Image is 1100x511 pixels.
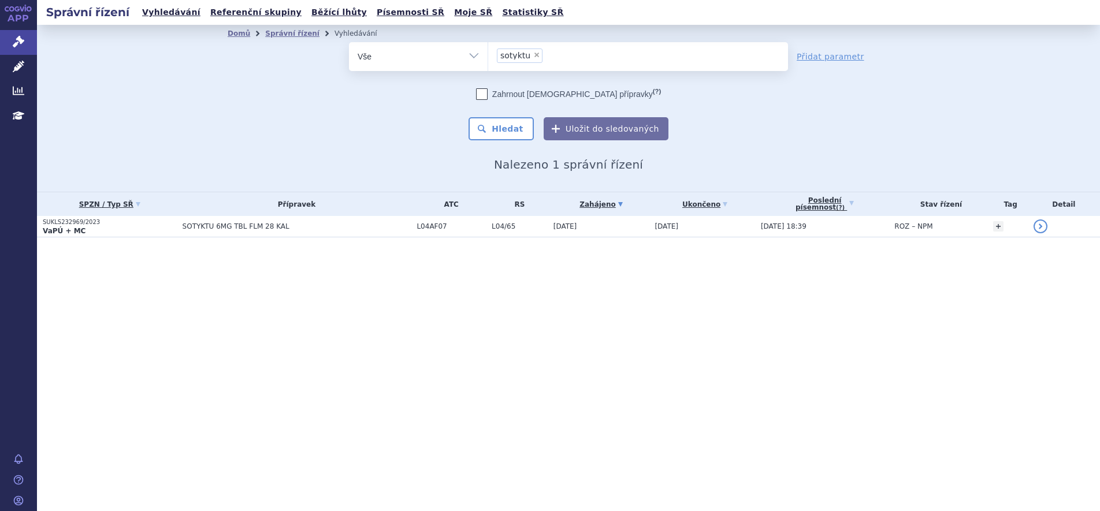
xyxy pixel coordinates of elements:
[494,158,643,171] span: Nalezeno 1 správní řízení
[761,192,889,216] a: Poslednípísemnost(?)
[797,51,864,62] a: Přidat parametr
[43,227,86,235] strong: VaPÚ + MC
[987,192,1027,216] th: Tag
[1028,192,1100,216] th: Detail
[43,196,177,212] a: SPZN / Typ SŘ
[500,51,530,59] span: sotyktu
[655,196,755,212] a: Ukončeno
[335,25,392,42] li: Vyhledávání
[177,192,411,216] th: Přípravek
[308,5,370,20] a: Běžící lhůty
[37,4,139,20] h2: Správní řízení
[553,222,577,230] span: [DATE]
[451,5,496,20] a: Moje SŘ
[486,192,548,216] th: RS
[469,117,534,140] button: Hledat
[889,192,987,216] th: Stav řízení
[499,5,567,20] a: Statistiky SŘ
[207,5,305,20] a: Referenční skupiny
[553,196,649,212] a: Zahájeno
[653,88,661,95] abbr: (?)
[492,222,548,230] span: L04/65
[265,29,319,38] a: Správní řízení
[993,221,1004,232] a: +
[228,29,250,38] a: Domů
[836,204,845,211] abbr: (?)
[894,222,932,230] span: ROZ – NPM
[417,222,486,230] span: L04AF07
[1034,219,1047,233] a: detail
[411,192,486,216] th: ATC
[655,222,678,230] span: [DATE]
[476,88,661,100] label: Zahrnout [DEMOGRAPHIC_DATA] přípravky
[183,222,411,230] span: SOTYKTU 6MG TBL FLM 28 KAL
[533,51,540,58] span: ×
[546,48,552,62] input: sotyktu
[373,5,448,20] a: Písemnosti SŘ
[761,222,807,230] span: [DATE] 18:39
[544,117,668,140] button: Uložit do sledovaných
[139,5,204,20] a: Vyhledávání
[43,218,177,226] p: SUKLS232969/2023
